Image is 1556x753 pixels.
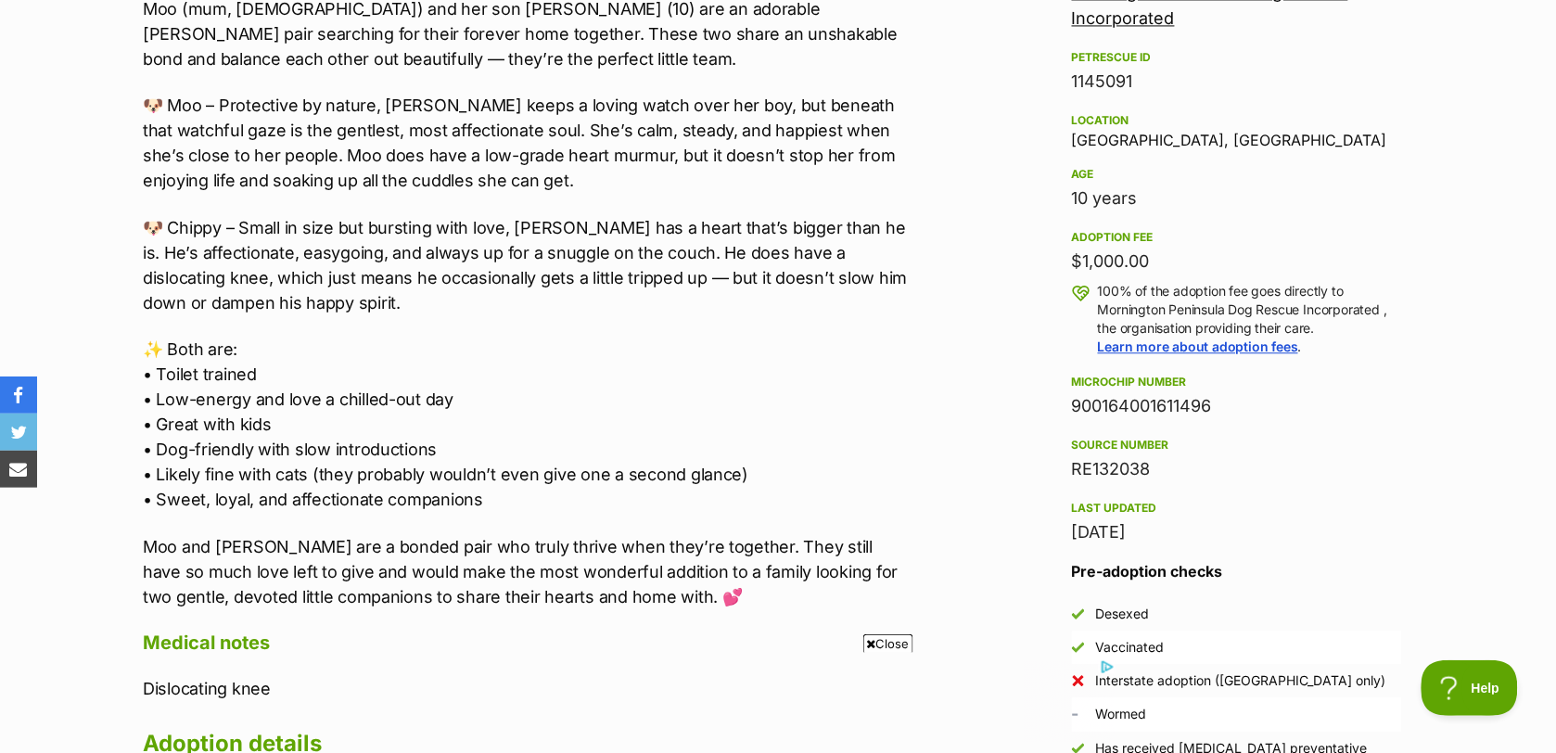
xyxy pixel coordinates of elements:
div: Source number [1072,438,1402,453]
p: 🐶 Moo – Protective by nature, [PERSON_NAME] keeps a loving watch over her boy, but beneath that w... [143,93,909,193]
p: 🐶 Chippy – Small in size but bursting with love, [PERSON_NAME] has a heart that’s bigger than he ... [143,215,909,315]
div: [GEOGRAPHIC_DATA], [GEOGRAPHIC_DATA] [1072,109,1402,148]
iframe: Advertisement [440,660,1116,744]
p: Moo and [PERSON_NAME] are a bonded pair who truly thrive when they’re together. They still have s... [143,534,909,609]
div: Interstate adoption ([GEOGRAPHIC_DATA] only) [1096,671,1386,690]
div: RE132038 [1072,456,1402,482]
div: $1,000.00 [1072,249,1402,274]
p: Dislocating knee [143,676,909,701]
div: Desexed [1096,605,1150,623]
div: Age [1072,167,1402,182]
span: Close [863,634,913,653]
div: Wormed [1096,705,1147,723]
div: Vaccinated [1096,638,1165,657]
div: Last updated [1072,501,1402,516]
div: 10 years [1072,185,1402,211]
div: Microchip number [1072,375,1402,389]
p: 100% of the adoption fee goes directly to Mornington Peninsula Dog Rescue Incorporated , the orga... [1098,282,1402,356]
div: [DATE] [1072,519,1402,545]
img: adc.png [264,1,276,14]
div: 1145091 [1072,69,1402,95]
a: Learn more about adoption fees [1098,338,1298,354]
p: ✨ Both are: • Toilet trained • Low-energy and love a chilled-out day • Great with kids • Dog-frie... [143,337,909,512]
h3: Pre-adoption checks [1072,560,1402,582]
img: Yes [1072,607,1085,620]
h4: Medical notes [143,631,909,655]
div: Location [1072,113,1402,128]
div: PetRescue ID [1072,50,1402,65]
div: Adoption fee [1072,230,1402,245]
img: Yes [1072,641,1085,654]
div: 900164001611496 [1072,393,1402,419]
iframe: Help Scout Beacon - Open [1422,660,1519,716]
